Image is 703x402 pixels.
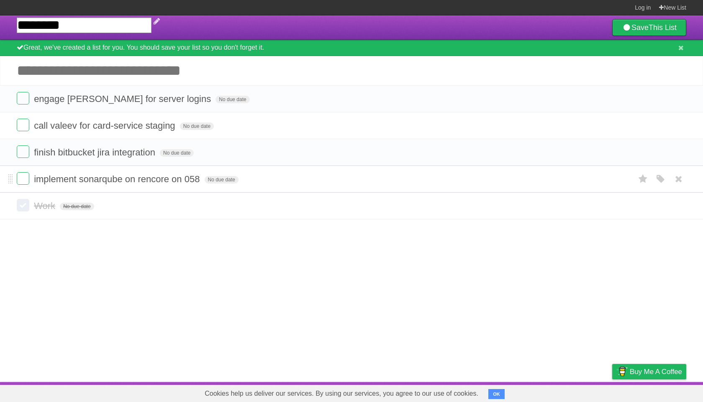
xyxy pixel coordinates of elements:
span: Buy me a coffee [630,364,682,379]
span: finish bitbucket jira integration [34,147,157,158]
label: Done [17,119,29,131]
span: No due date [160,149,194,157]
span: No due date [60,203,94,210]
label: Star task [635,172,651,186]
label: Done [17,199,29,211]
span: No due date [180,122,214,130]
span: implement sonarqube on rencore on 058 [34,174,202,184]
span: No due date [205,176,239,183]
a: SaveThis List [612,19,686,36]
a: Suggest a feature [634,384,686,400]
button: OK [488,389,505,399]
span: Work [34,201,57,211]
a: About [501,384,518,400]
span: Cookies help us deliver our services. By using our services, you agree to our use of cookies. [196,385,487,402]
label: Done [17,145,29,158]
span: engage [PERSON_NAME] for server logins [34,94,213,104]
label: Done [17,92,29,104]
label: Done [17,172,29,185]
a: Terms [573,384,591,400]
a: Buy me a coffee [612,364,686,379]
img: Buy me a coffee [616,364,628,379]
a: Privacy [601,384,623,400]
a: Developers [529,384,562,400]
b: This List [649,23,677,32]
span: No due date [216,96,249,103]
span: call valeev for card-service staging [34,120,177,131]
